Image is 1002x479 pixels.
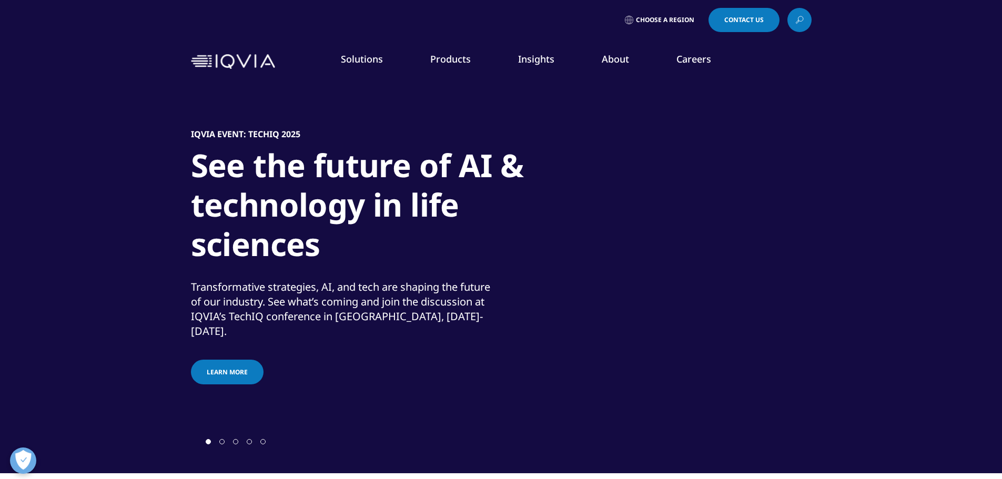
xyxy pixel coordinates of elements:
[724,17,764,23] span: Contact Us
[430,53,471,65] a: Products
[676,53,711,65] a: Careers
[191,280,499,339] div: Transformative strategies, AI, and tech are shaping the future of our industry. See what’s coming...
[278,436,280,446] div: Next slide
[260,439,266,444] span: Go to slide 5
[219,439,225,444] span: Go to slide 2
[191,360,264,384] a: Learn more
[191,436,194,446] div: Previous slide
[207,368,248,376] span: Learn more
[247,439,252,444] span: Go to slide 4
[191,129,300,139] h5: IQVIA Event: TechIQ 2025​
[10,447,36,474] button: Open Preferences
[709,8,780,32] a: Contact Us
[518,53,554,65] a: Insights
[341,53,383,65] a: Solutions
[191,79,812,436] div: 1 / 5
[602,53,629,65] a: About
[279,37,812,86] nav: Primary
[191,146,585,270] h1: See the future of AI & technology in life sciences​
[233,439,238,444] span: Go to slide 3
[636,16,694,24] span: Choose a Region
[191,54,275,69] img: IQVIA Healthcare Information Technology and Pharma Clinical Research Company
[206,439,211,444] span: Go to slide 1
